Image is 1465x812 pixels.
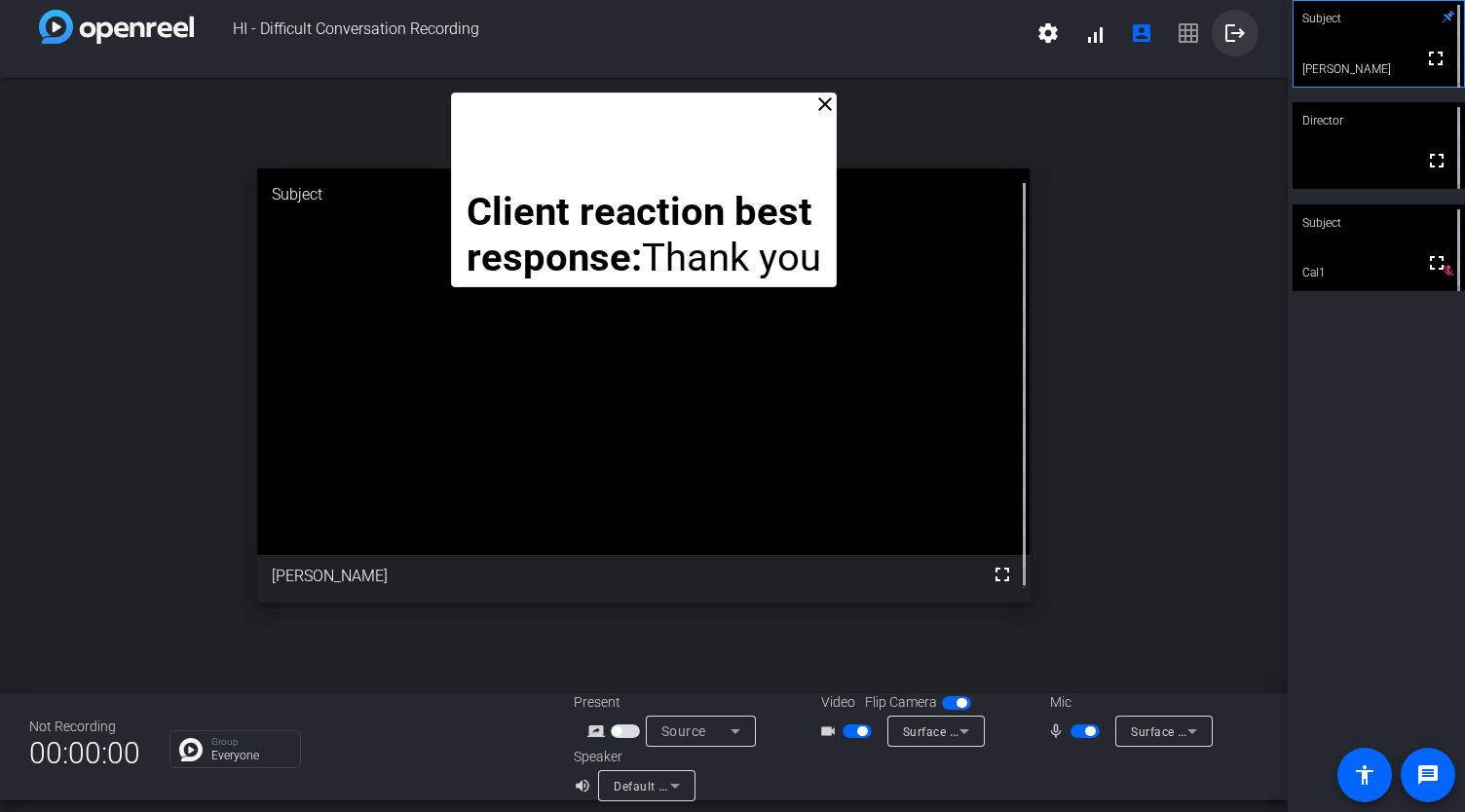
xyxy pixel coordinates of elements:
div: Subject [1293,204,1465,241]
div: Present [574,692,769,713]
span: HI - Difficult Conversation Recording [194,10,1025,56]
mat-icon: message [1416,763,1440,787]
img: white-gradient.svg [39,10,194,44]
mat-icon: mic_none [1047,720,1071,743]
mat-icon: fullscreen [1425,149,1448,172]
mat-icon: volume_up [574,774,597,797]
strong: Client reaction best response: [467,189,822,280]
mat-icon: logout [1223,21,1247,45]
mat-icon: screen_share_outline [587,720,611,743]
span: Surface Camera Front (045e:0990) [903,723,1102,739]
mat-icon: settings [1036,21,1060,45]
div: Speaker [574,747,691,767]
span: Video [821,692,855,713]
span: Default - Surface Omnisonic Speakers (Surface High Definition Audio) [614,778,1010,794]
span: Flip Camera [865,692,937,713]
div: Mic [1031,692,1225,713]
mat-icon: videocam_outline [819,720,843,743]
div: Director [1293,102,1465,139]
span: Source [661,723,706,739]
mat-icon: close [813,92,837,116]
mat-icon: account_box [1130,21,1153,45]
span: 00:00:00 [29,729,140,777]
div: Subject [257,168,1030,221]
div: Not Recording [29,717,140,737]
button: signal_cellular_alt [1071,10,1118,56]
p: Group [211,737,290,747]
mat-icon: fullscreen [991,563,1014,586]
img: Chat Icon [179,738,203,761]
mat-icon: fullscreen [1424,47,1447,70]
mat-icon: accessibility [1353,763,1376,787]
mat-icon: fullscreen [1425,251,1448,275]
p: Everyone [211,750,290,761]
